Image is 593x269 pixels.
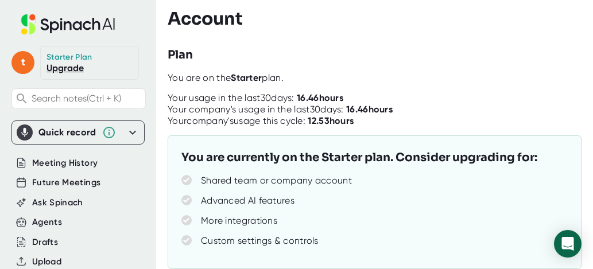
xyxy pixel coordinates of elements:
button: Future Meetings [32,176,100,189]
div: Shared team or company account [201,175,352,186]
div: Custom settings & controls [201,235,319,247]
a: Upgrade [46,63,84,73]
b: 16.46 hours [346,104,393,115]
div: Open Intercom Messenger [554,230,582,258]
button: Meeting History [32,157,98,170]
div: Starter Plan [46,52,92,63]
b: Starter [231,72,262,83]
div: Quick record [17,121,139,144]
h3: Plan [168,46,193,64]
span: t [11,51,34,74]
span: Search notes (Ctrl + K) [32,93,121,104]
div: Quick record [38,127,96,138]
h3: You are currently on the Starter plan. Consider upgrading for: [181,149,537,166]
div: More integrations [201,215,277,227]
div: Advanced AI features [201,195,294,206]
button: Ask Spinach [32,196,83,209]
div: Your company's usage in the last 30 days: [168,104,393,115]
b: 12.53 hours [308,115,354,126]
button: Upload [32,255,61,268]
button: Agents [32,216,62,229]
div: Your company's usage this cycle: [168,115,354,127]
button: Drafts [32,236,58,249]
h3: Account [168,9,243,29]
span: You are on the plan. [168,72,284,83]
div: Your usage in the last 30 days: [168,92,343,104]
b: 16.46 hours [297,92,343,103]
